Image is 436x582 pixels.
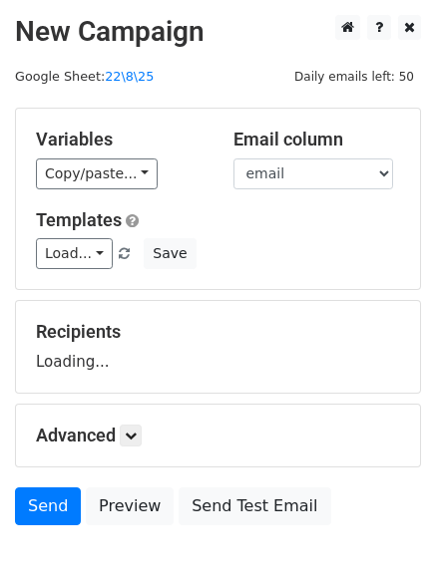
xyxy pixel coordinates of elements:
[179,487,330,525] a: Send Test Email
[233,129,401,150] h5: Email column
[287,69,421,84] a: Daily emails left: 50
[105,69,154,84] a: 22\8\25
[36,238,113,269] a: Load...
[36,321,400,343] h5: Recipients
[15,15,421,49] h2: New Campaign
[36,158,158,189] a: Copy/paste...
[36,425,400,446] h5: Advanced
[86,487,174,525] a: Preview
[15,487,81,525] a: Send
[15,69,154,84] small: Google Sheet:
[36,129,204,150] h5: Variables
[144,238,196,269] button: Save
[36,321,400,373] div: Loading...
[36,209,122,230] a: Templates
[287,66,421,88] span: Daily emails left: 50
